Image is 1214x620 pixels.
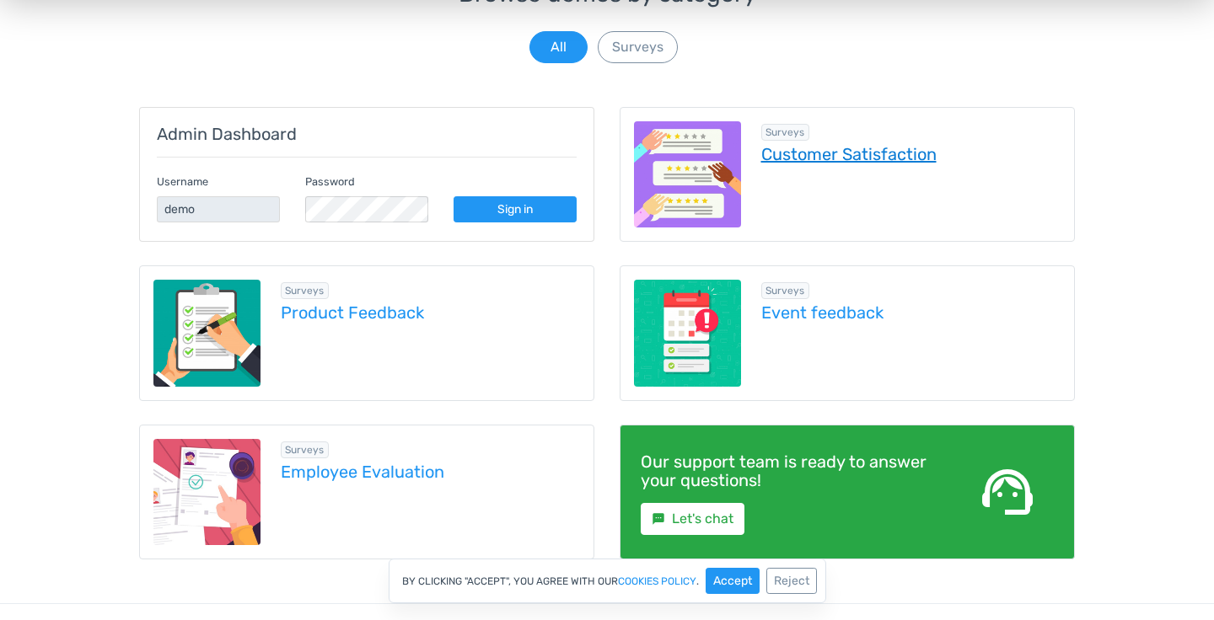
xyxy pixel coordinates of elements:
[454,196,577,222] a: Sign in
[157,125,577,143] h5: Admin Dashboard
[641,452,934,489] h4: Our support team is ready to answer your questions!
[529,31,588,63] button: All
[153,439,261,546] img: employee-evaluation.png.webp
[634,121,741,228] img: customer-satisfaction.png.webp
[157,174,208,190] label: Username
[598,31,678,63] button: Surveys
[761,303,1061,322] a: Event feedback
[281,462,581,481] a: Employee Evaluation
[652,512,665,526] small: sms
[641,503,744,535] a: smsLet's chat
[634,280,741,387] img: event-feedback.png.webp
[706,568,760,594] button: Accept
[281,303,581,322] a: Product Feedback
[761,145,1061,163] a: Customer Satisfaction
[281,282,330,299] span: Browse all in Surveys
[305,174,355,190] label: Password
[977,462,1038,522] span: support_agent
[153,280,261,387] img: product-feedback-1.png.webp
[618,576,696,586] a: cookies policy
[761,282,810,299] span: Browse all in Surveys
[281,441,330,458] span: Browse all in Surveys
[389,559,826,603] div: By clicking "Accept", you agree with our .
[766,568,817,594] button: Reject
[761,124,810,141] span: Browse all in Surveys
